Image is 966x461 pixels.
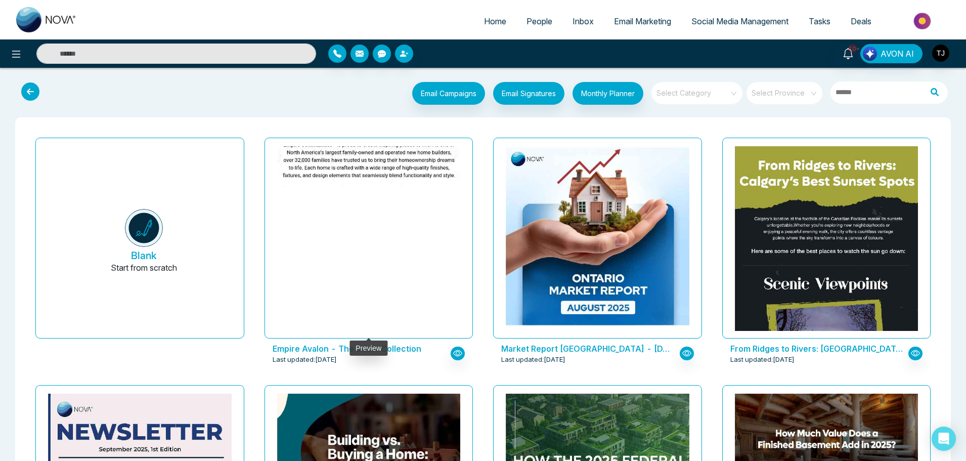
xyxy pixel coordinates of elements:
[493,82,564,105] button: Email Signatures
[863,47,877,61] img: Lead Flow
[474,12,516,31] a: Home
[273,355,337,365] span: Last updated: [DATE]
[799,12,841,31] a: Tasks
[131,249,157,262] h5: Blank
[412,82,485,105] button: Email Campaigns
[526,16,552,26] span: People
[691,16,788,26] span: Social Media Management
[841,12,882,31] a: Deals
[848,44,857,53] span: 10+
[681,12,799,31] a: Social Media Management
[573,82,643,105] button: Monthly Planner
[836,44,860,62] a: 10+
[52,146,236,338] button: BlankStart from scratch
[887,10,960,32] img: Market-place.gif
[932,45,949,62] img: User Avatar
[501,343,674,355] p: Market Report Ontario - August 2025
[614,16,671,26] span: Email Marketing
[932,427,956,451] div: Open Intercom Messenger
[501,355,565,365] span: Last updated: [DATE]
[730,343,903,355] p: From Ridges to Rivers: Calgary’s Best Sunset Spots
[485,82,564,107] a: Email Signatures
[881,48,914,60] span: AVON AI
[484,16,506,26] span: Home
[860,44,923,63] button: AVON AI
[125,209,163,247] img: novacrm
[851,16,871,26] span: Deals
[562,12,604,31] a: Inbox
[516,12,562,31] a: People
[573,16,594,26] span: Inbox
[604,12,681,31] a: Email Marketing
[730,355,795,365] span: Last updated: [DATE]
[273,343,446,355] p: Empire Avalon - The Court Collection
[16,7,77,32] img: Nova CRM Logo
[404,88,485,98] a: Email Campaigns
[111,262,177,286] p: Start from scratch
[564,82,643,107] a: Monthly Planner
[809,16,830,26] span: Tasks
